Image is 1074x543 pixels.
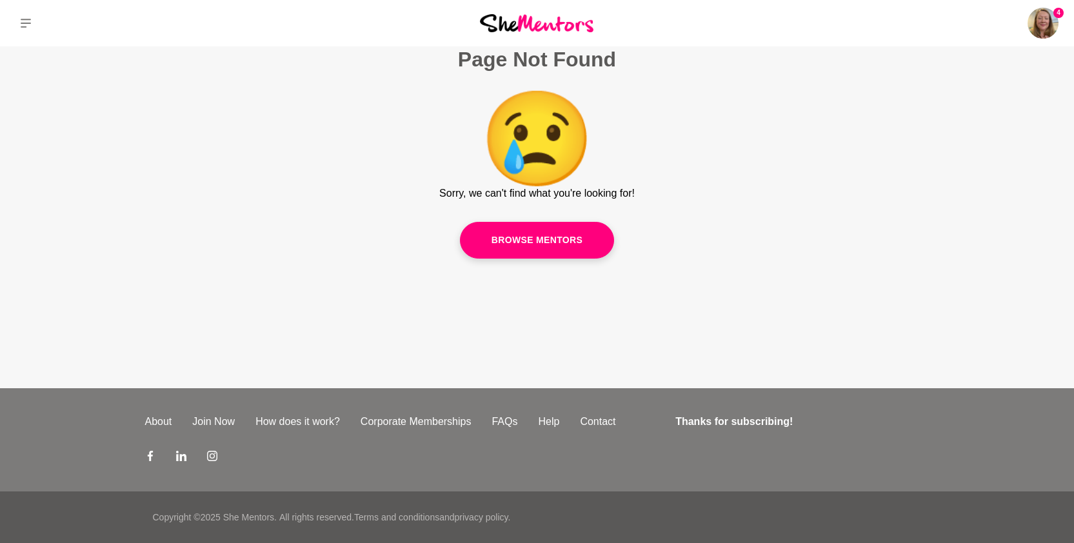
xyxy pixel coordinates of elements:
span: 4 [1053,8,1064,18]
p: 😢 [310,93,764,186]
p: Copyright © 2025 She Mentors . [153,511,277,524]
a: Instagram [207,450,217,466]
a: Tammy McCann4 [1028,8,1059,39]
a: Help [528,414,570,429]
a: LinkedIn [176,450,186,466]
a: How does it work? [245,414,350,429]
p: All rights reserved. and . [279,511,510,524]
img: Tammy McCann [1028,8,1059,39]
a: Corporate Memberships [350,414,482,429]
a: Join Now [182,414,245,429]
h4: Thanks for subscribing! [675,414,921,429]
a: Facebook [145,450,155,466]
a: Browse mentors [460,222,615,259]
a: FAQs [481,414,528,429]
img: She Mentors Logo [480,14,593,32]
p: Sorry, we can't find what you're looking for! [439,186,635,201]
a: Contact [570,414,626,429]
a: About [135,414,183,429]
a: privacy policy [455,512,508,522]
h2: Page Not Found [310,46,764,72]
a: Terms and conditions [354,512,439,522]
